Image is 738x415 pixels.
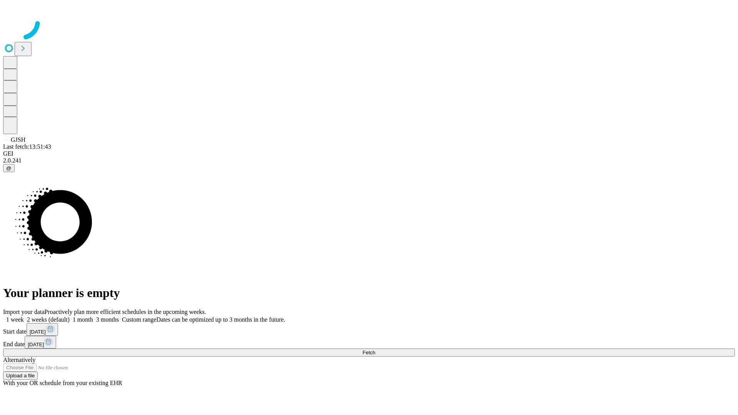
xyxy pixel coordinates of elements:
[3,357,35,363] span: Alternatively
[45,309,206,315] span: Proactively plan more efficient schedules in the upcoming weeks.
[3,164,15,172] button: @
[3,336,735,349] div: End date
[3,372,38,380] button: Upload a file
[3,150,735,157] div: GEI
[11,136,25,143] span: GJSH
[6,316,24,323] span: 1 week
[27,323,58,336] button: [DATE]
[362,350,375,355] span: Fetch
[122,316,156,323] span: Custom range
[30,329,46,335] span: [DATE]
[25,336,56,349] button: [DATE]
[6,165,12,171] span: @
[3,309,45,315] span: Import your data
[3,143,51,150] span: Last fetch: 13:51:43
[73,316,93,323] span: 1 month
[156,316,285,323] span: Dates can be optimized up to 3 months in the future.
[27,316,70,323] span: 2 weeks (default)
[96,316,119,323] span: 3 months
[3,380,122,386] span: With your OR schedule from your existing EHR
[3,349,735,357] button: Fetch
[28,342,44,347] span: [DATE]
[3,286,735,300] h1: Your planner is empty
[3,323,735,336] div: Start date
[3,157,735,164] div: 2.0.241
